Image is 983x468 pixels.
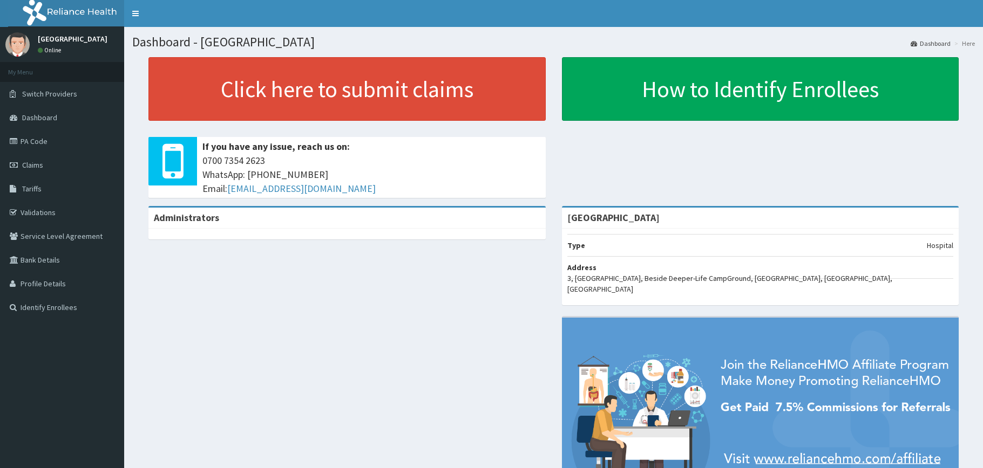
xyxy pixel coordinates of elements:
[22,89,77,99] span: Switch Providers
[567,273,954,294] p: 3, [GEOGRAPHIC_DATA], Beside Deeper-Life CampGround, [GEOGRAPHIC_DATA], [GEOGRAPHIC_DATA], [GEOGR...
[227,182,376,195] a: [EMAIL_ADDRESS][DOMAIN_NAME]
[562,57,959,121] a: How to Identify Enrollees
[911,39,951,48] a: Dashboard
[38,46,64,54] a: Online
[952,39,975,48] li: Here
[38,35,107,43] p: [GEOGRAPHIC_DATA]
[148,57,546,121] a: Click here to submit claims
[567,211,660,224] strong: [GEOGRAPHIC_DATA]
[567,240,585,250] b: Type
[154,211,219,224] b: Administrators
[22,184,42,194] span: Tariffs
[202,154,540,195] span: 0700 7354 2623 WhatsApp: [PHONE_NUMBER] Email:
[202,140,350,153] b: If you have any issue, reach us on:
[567,263,596,272] b: Address
[927,240,953,251] p: Hospital
[132,35,975,49] h1: Dashboard - [GEOGRAPHIC_DATA]
[22,160,43,170] span: Claims
[22,113,57,122] span: Dashboard
[5,32,30,57] img: User Image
